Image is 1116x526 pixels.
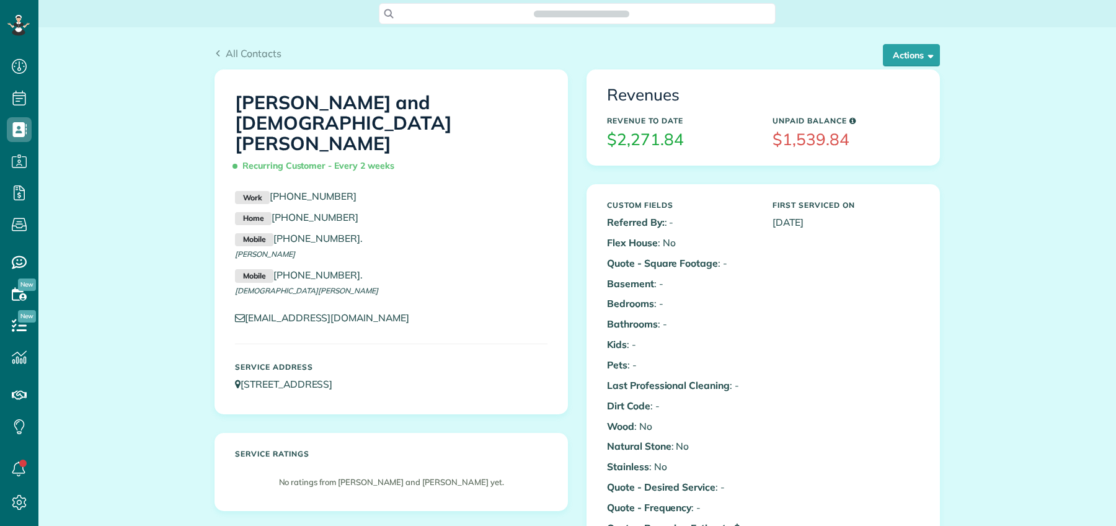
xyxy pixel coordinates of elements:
span: New [18,279,36,291]
a: Mobile[PHONE_NUMBER] [235,232,360,244]
b: Quote - Frequency [607,501,691,514]
small: Mobile [235,233,273,247]
b: Quote - Square Footage [607,257,718,269]
b: Natural Stone [607,440,671,452]
b: Kids [607,338,627,350]
p: : - [607,378,754,393]
p: : - [607,296,754,311]
p: : No [607,439,754,453]
b: Bathrooms [607,318,658,330]
h3: $1,539.84 [773,131,919,149]
a: [EMAIL_ADDRESS][DOMAIN_NAME] [235,311,421,324]
b: Dirt Code [607,399,650,412]
b: Pets [607,359,627,371]
span: Recurring Customer - Every 2 weeks [235,155,399,177]
p: : No [607,460,754,474]
button: Actions [883,44,940,66]
p: [DATE] [773,215,919,230]
b: Basement [607,277,654,290]
p: No ratings from [PERSON_NAME] and [PERSON_NAME] yet. [241,476,541,488]
a: Mobile[PHONE_NUMBER] [235,269,360,281]
b: Stainless [607,460,649,473]
h3: Revenues [607,86,919,104]
p: : - [607,358,754,372]
b: Wood [607,420,634,432]
h3: $2,271.84 [607,131,754,149]
b: Last Professional Cleaning [607,379,730,391]
p: . [235,268,547,283]
span: [DEMOGRAPHIC_DATA][PERSON_NAME] [235,286,378,295]
small: Home [235,212,272,226]
p: : - [607,215,754,230]
span: [PERSON_NAME] [235,249,295,259]
span: Search ZenMaid… [546,7,616,20]
a: Home[PHONE_NUMBER] [235,211,358,223]
b: Flex House [607,236,658,249]
a: All Contacts [215,46,281,61]
h5: Service ratings [235,450,547,458]
h5: Custom Fields [607,201,754,209]
a: [STREET_ADDRESS] [235,378,344,390]
p: : - [607,480,754,494]
p: : - [607,399,754,413]
h5: Service Address [235,363,547,371]
b: Referred By: [607,216,665,228]
p: : - [607,501,754,515]
h5: Unpaid Balance [773,117,919,125]
p: : - [607,277,754,291]
p: : - [607,337,754,352]
a: Work[PHONE_NUMBER] [235,190,356,202]
b: Bedrooms [607,297,654,310]
p: : No [607,419,754,434]
span: New [18,310,36,323]
h5: First Serviced On [773,201,919,209]
h5: Revenue to Date [607,117,754,125]
span: All Contacts [226,47,281,60]
p: . [235,231,547,246]
p: : No [607,236,754,250]
p: : - [607,317,754,331]
b: Quote - Desired Service [607,481,715,493]
p: : - [607,256,754,270]
small: Work [235,191,270,205]
h1: [PERSON_NAME] and [DEMOGRAPHIC_DATA][PERSON_NAME] [235,92,547,177]
small: Mobile [235,269,273,283]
